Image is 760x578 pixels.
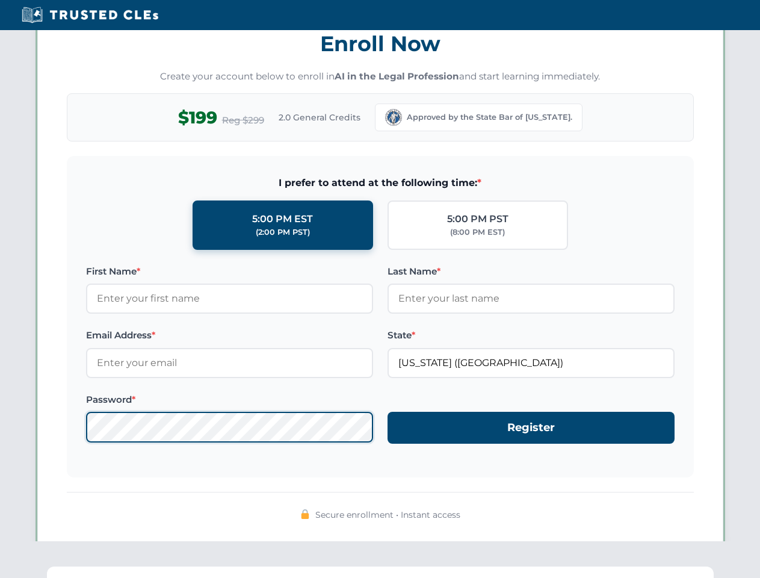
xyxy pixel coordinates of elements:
[256,226,310,238] div: (2:00 PM PST)
[300,509,310,519] img: 🔒
[388,328,675,343] label: State
[388,264,675,279] label: Last Name
[86,264,373,279] label: First Name
[18,6,162,24] img: Trusted CLEs
[178,104,217,131] span: $199
[86,393,373,407] label: Password
[335,70,459,82] strong: AI in the Legal Profession
[86,175,675,191] span: I prefer to attend at the following time:
[385,109,402,126] img: Nevada Bar
[447,211,508,227] div: 5:00 PM PST
[450,226,505,238] div: (8:00 PM EST)
[407,111,572,123] span: Approved by the State Bar of [US_STATE].
[86,284,373,314] input: Enter your first name
[388,284,675,314] input: Enter your last name
[86,348,373,378] input: Enter your email
[86,328,373,343] label: Email Address
[222,113,264,128] span: Reg $299
[279,111,360,124] span: 2.0 General Credits
[67,70,694,84] p: Create your account below to enroll in and start learning immediately.
[252,211,313,227] div: 5:00 PM EST
[315,508,460,521] span: Secure enrollment • Instant access
[388,348,675,378] input: Nevada (NV)
[388,412,675,444] button: Register
[67,25,694,63] h3: Enroll Now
